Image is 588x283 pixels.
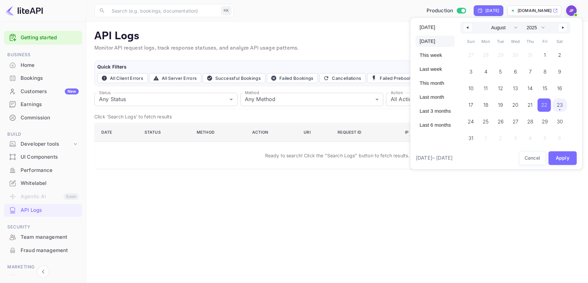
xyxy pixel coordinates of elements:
button: 6 [508,64,523,77]
button: 14 [523,80,538,93]
span: 4 [484,66,487,78]
span: 1 [544,49,546,61]
span: 25 [483,116,489,128]
button: 28 [523,113,538,127]
button: 24 [463,113,478,127]
span: 3 [469,66,472,78]
span: Sun [463,36,478,47]
button: 18 [478,97,493,110]
span: 16 [557,82,562,94]
span: Fri [538,36,552,47]
button: 30 [552,113,567,127]
button: Last 6 months [416,119,455,131]
span: 29 [542,116,548,128]
span: 18 [483,99,488,111]
span: 11 [484,82,488,94]
span: 12 [498,82,503,94]
button: 8 [538,64,552,77]
button: This week [416,50,455,61]
span: 2 [558,49,561,61]
button: 20 [508,97,523,110]
button: 22 [538,97,552,110]
button: 16 [552,80,567,93]
button: 9 [552,64,567,77]
span: 22 [541,99,547,111]
span: 14 [528,82,533,94]
button: 12 [493,80,508,93]
button: 23 [552,97,567,110]
button: 5 [493,64,508,77]
span: 13 [513,82,518,94]
span: Mon [478,36,493,47]
button: 31 [463,130,478,143]
span: Thu [523,36,538,47]
button: 15 [538,80,552,93]
span: 30 [557,116,563,128]
span: 6 [514,66,517,78]
button: 4 [478,64,493,77]
span: 9 [558,66,561,78]
span: Tue [493,36,508,47]
button: 21 [523,97,538,110]
span: 24 [468,116,474,128]
span: 17 [468,99,473,111]
button: [DATE] [416,36,455,47]
button: Cancel [519,151,546,165]
span: 28 [527,116,533,128]
span: Wed [508,36,523,47]
button: 11 [478,80,493,93]
button: 10 [463,80,478,93]
button: 27 [508,113,523,127]
button: Last week [416,64,455,75]
span: 26 [498,116,504,128]
button: Last month [416,91,455,103]
span: 20 [512,99,518,111]
button: 29 [538,113,552,127]
button: 25 [478,113,493,127]
span: 31 [468,132,473,144]
span: [DATE] – [DATE] [416,154,452,162]
span: 15 [542,82,547,94]
button: Last 3 months [416,105,455,117]
button: This month [416,77,455,89]
button: 2 [552,47,567,60]
span: Sat [552,36,567,47]
span: 5 [499,66,502,78]
button: 19 [493,97,508,110]
span: 7 [529,66,532,78]
span: 10 [468,82,473,94]
button: 1 [538,47,552,60]
button: 7 [523,64,538,77]
span: 19 [498,99,503,111]
button: 26 [493,113,508,127]
button: 3 [463,64,478,77]
span: 21 [528,99,533,111]
span: 23 [557,99,563,111]
button: 17 [463,97,478,110]
span: 8 [543,66,546,78]
button: [DATE] [416,22,455,33]
button: 13 [508,80,523,93]
button: Apply [548,151,577,165]
span: 27 [513,116,518,128]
